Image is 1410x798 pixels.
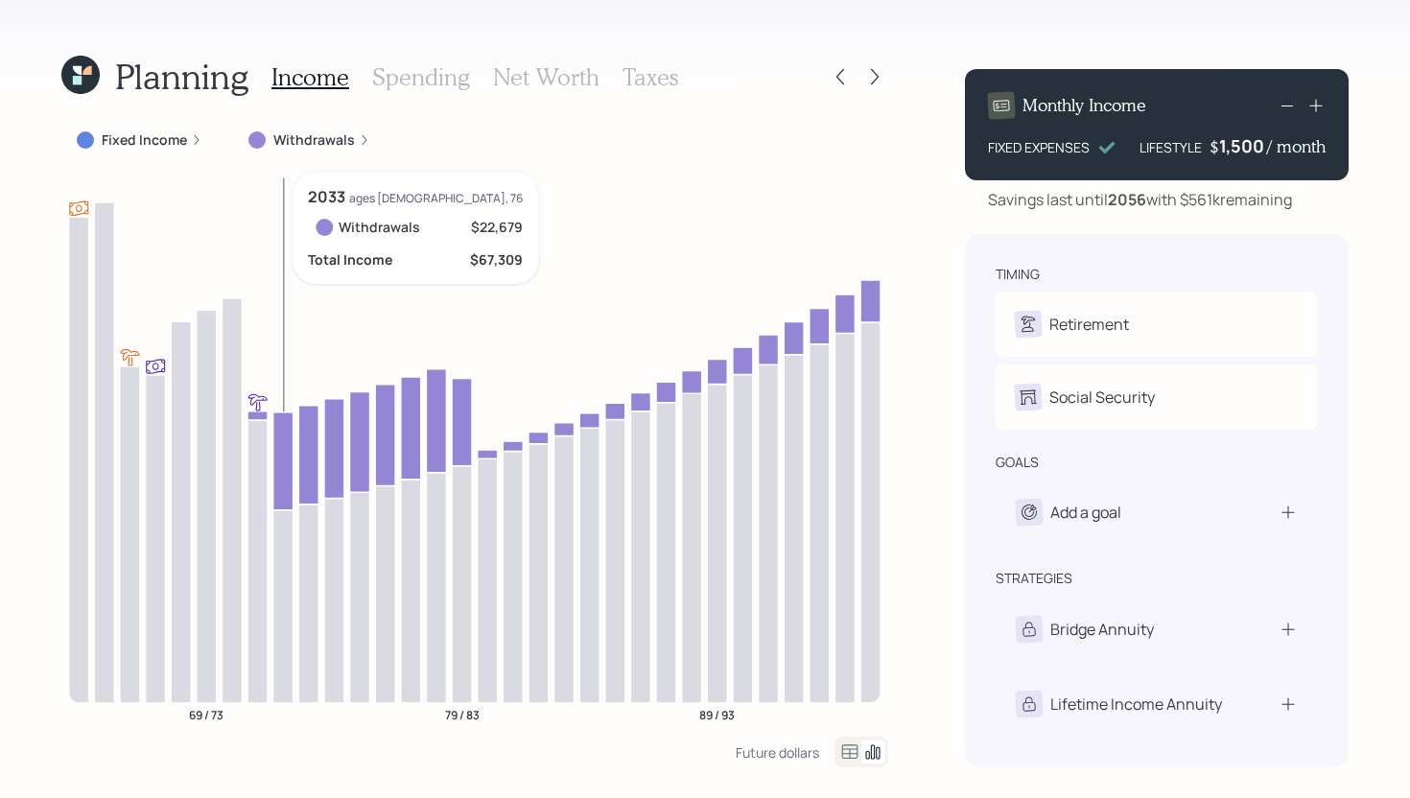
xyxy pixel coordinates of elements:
tspan: 79 / 83 [445,706,480,722]
div: goals [996,453,1039,472]
tspan: 89 / 93 [699,706,735,722]
b: 2056 [1108,189,1146,210]
h4: / month [1267,136,1326,157]
label: Fixed Income [102,130,187,150]
div: Social Security [1049,386,1155,409]
label: Withdrawals [273,130,355,150]
h3: Income [271,63,349,91]
div: Lifetime Income Annuity [1050,692,1222,716]
h3: Net Worth [493,63,599,91]
div: Bridge Annuity [1050,618,1154,641]
div: Retirement [1049,313,1129,336]
div: Future dollars [736,743,819,762]
div: 1,500 [1219,134,1267,157]
div: strategies [996,569,1072,588]
h4: $ [1210,136,1219,157]
div: timing [996,265,1040,284]
div: Savings last until with $561k remaining [988,188,1292,211]
tspan: 69 / 73 [189,706,223,722]
h3: Taxes [623,63,678,91]
div: Add a goal [1050,501,1121,524]
h1: Planning [115,56,248,97]
div: LIFESTYLE [1140,137,1202,157]
div: FIXED EXPENSES [988,137,1090,157]
h3: Spending [372,63,470,91]
h4: Monthly Income [1022,95,1146,116]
